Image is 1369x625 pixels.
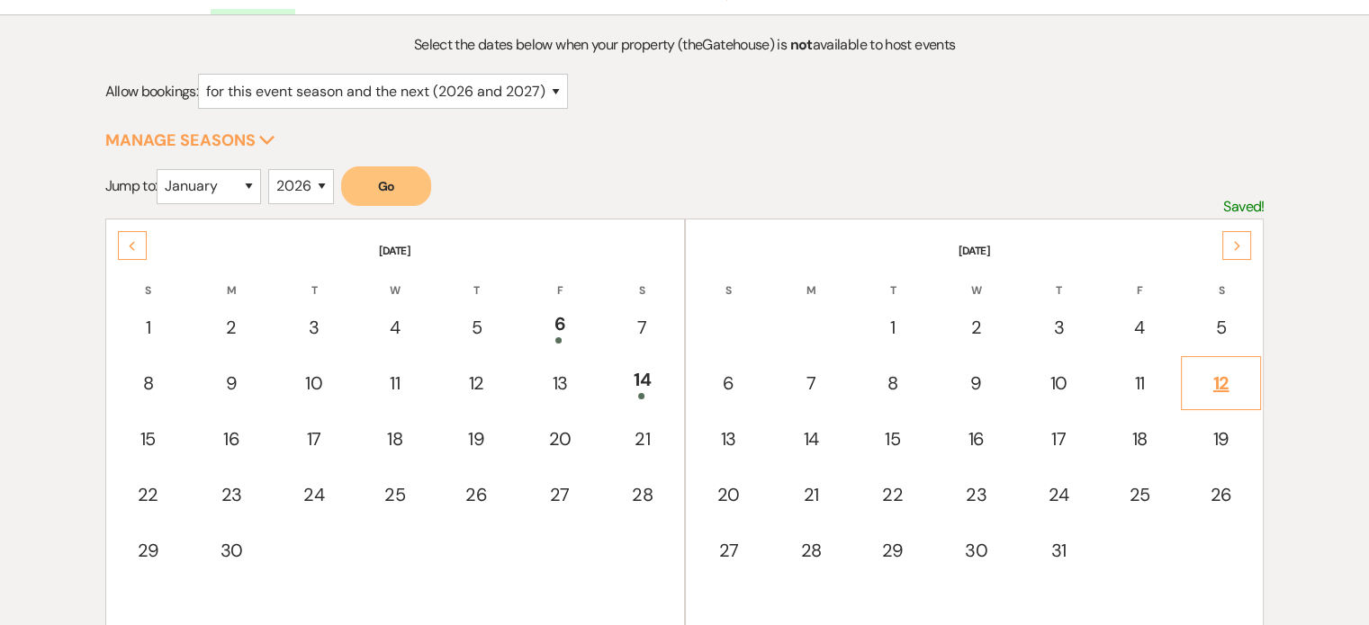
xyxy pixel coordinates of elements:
div: 13 [698,425,761,452]
div: 27 [698,537,761,564]
div: 11 [1110,370,1169,397]
div: 11 [365,370,425,397]
th: S [603,261,682,299]
div: 29 [118,537,179,564]
div: 2 [200,314,263,341]
div: 21 [781,481,841,508]
div: 1 [118,314,179,341]
div: 27 [528,481,591,508]
div: 9 [945,370,1008,397]
div: 19 [446,425,507,452]
th: M [190,261,273,299]
div: 28 [781,537,841,564]
p: Saved! [1223,195,1264,219]
div: 30 [945,537,1008,564]
th: M [771,261,851,299]
th: F [518,261,601,299]
div: 25 [1110,481,1169,508]
button: Manage Seasons [105,132,275,148]
div: 7 [781,370,841,397]
div: 15 [862,425,923,452]
div: 3 [284,314,344,341]
div: 17 [284,425,344,452]
th: S [1181,261,1262,299]
div: 25 [365,481,425,508]
th: T [275,261,354,299]
div: 5 [446,314,507,341]
div: 31 [1029,537,1088,564]
div: 18 [1110,425,1169,452]
div: 13 [528,370,591,397]
div: 7 [613,314,672,341]
div: 26 [1191,481,1252,508]
div: 6 [698,370,761,397]
div: 15 [118,425,179,452]
div: 16 [200,425,263,452]
div: 10 [1029,370,1088,397]
div: 5 [1191,314,1252,341]
div: 16 [945,425,1008,452]
div: 14 [613,366,672,399]
div: 24 [1029,481,1088,508]
th: S [108,261,189,299]
div: 3 [1029,314,1088,341]
div: 19 [1191,425,1252,452]
th: T [436,261,517,299]
div: 26 [446,481,507,508]
div: 1 [862,314,923,341]
th: [DATE] [108,221,682,259]
div: 4 [365,314,425,341]
div: 23 [200,481,263,508]
div: 10 [284,370,344,397]
th: F [1100,261,1179,299]
th: W [935,261,1018,299]
th: T [1019,261,1098,299]
div: 6 [528,310,591,344]
div: 8 [118,370,179,397]
div: 8 [862,370,923,397]
th: W [356,261,435,299]
div: 12 [446,370,507,397]
div: 28 [613,481,672,508]
p: Select the dates below when your property (the Gatehouse ) is available to host events [250,33,1120,57]
th: S [688,261,770,299]
div: 29 [862,537,923,564]
th: T [852,261,933,299]
div: 2 [945,314,1008,341]
span: Jump to: [105,176,158,195]
span: Allow bookings: [105,82,198,101]
div: 23 [945,481,1008,508]
div: 22 [118,481,179,508]
strong: not [789,35,812,54]
div: 30 [200,537,263,564]
div: 20 [698,481,761,508]
div: 12 [1191,370,1252,397]
div: 21 [613,425,672,452]
div: 22 [862,481,923,508]
div: 24 [284,481,344,508]
div: 18 [365,425,425,452]
div: 17 [1029,425,1088,452]
div: 9 [200,370,263,397]
div: 14 [781,425,841,452]
div: 4 [1110,314,1169,341]
button: Go [341,166,431,206]
th: [DATE] [688,221,1262,259]
div: 20 [528,425,591,452]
